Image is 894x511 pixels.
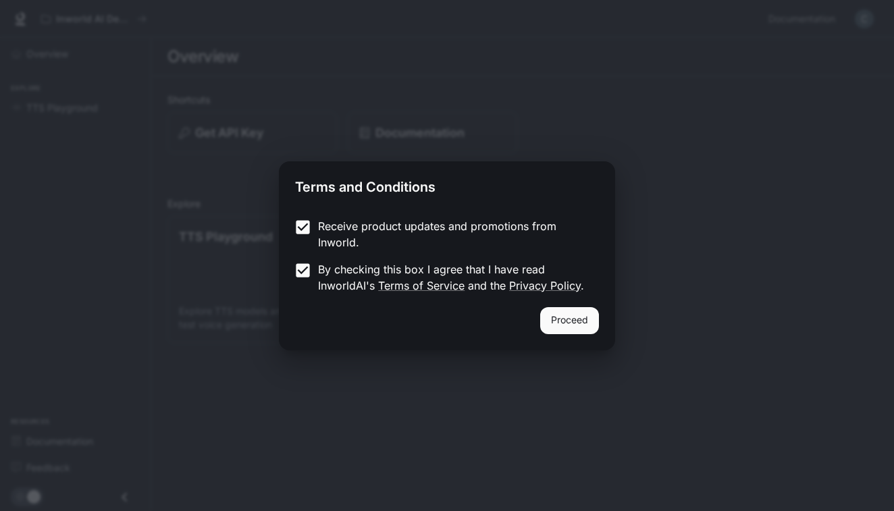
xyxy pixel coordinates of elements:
button: Proceed [540,307,599,334]
p: Receive product updates and promotions from Inworld. [318,218,588,250]
h2: Terms and Conditions [279,161,615,207]
p: By checking this box I agree that I have read InworldAI's and the . [318,261,588,294]
a: Terms of Service [378,279,465,292]
a: Privacy Policy [509,279,581,292]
